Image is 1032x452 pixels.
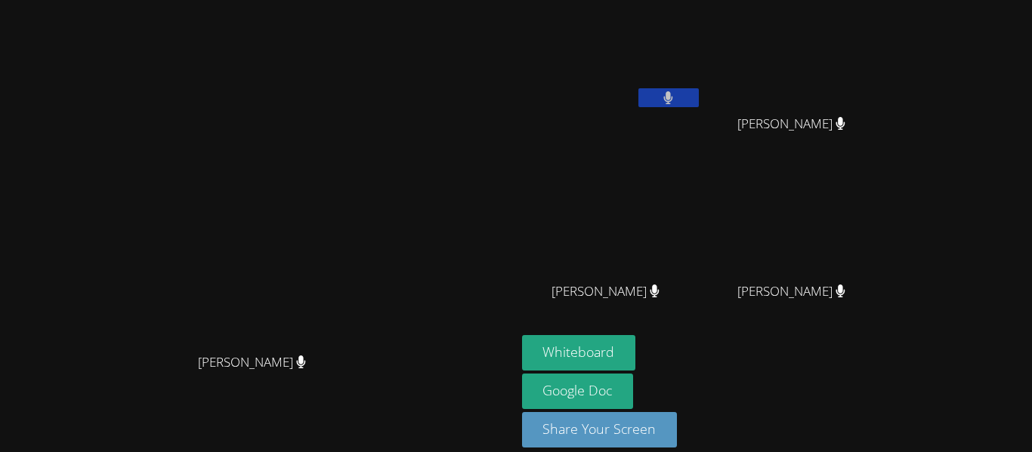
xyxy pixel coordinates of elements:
a: Google Doc [522,374,634,409]
span: [PERSON_NAME] [737,281,845,303]
button: Whiteboard [522,335,636,371]
button: Share Your Screen [522,412,678,447]
span: [PERSON_NAME] [198,352,306,374]
span: [PERSON_NAME] [552,281,660,303]
span: [PERSON_NAME] [737,113,845,135]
